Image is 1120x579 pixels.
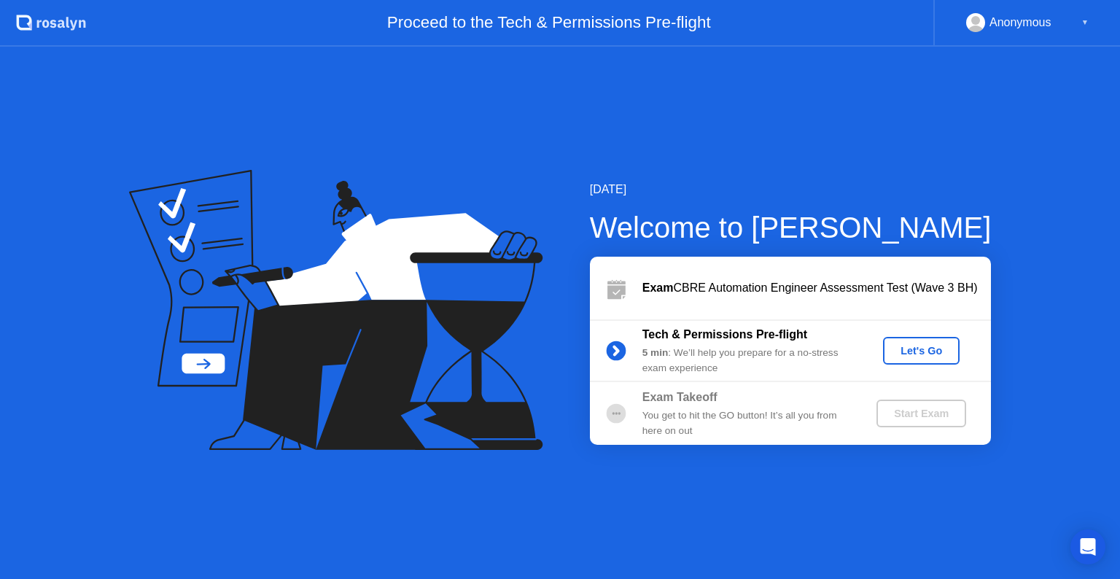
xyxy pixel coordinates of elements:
div: Open Intercom Messenger [1070,529,1105,564]
div: Welcome to [PERSON_NAME] [590,206,992,249]
button: Let's Go [883,337,960,365]
b: Tech & Permissions Pre-flight [642,328,807,341]
b: 5 min [642,347,669,358]
b: Exam [642,281,674,294]
div: ▼ [1081,13,1089,32]
div: Let's Go [889,345,954,357]
div: You get to hit the GO button! It’s all you from here on out [642,408,852,438]
div: CBRE Automation Engineer Assessment Test (Wave 3 BH) [642,279,991,297]
div: : We’ll help you prepare for a no-stress exam experience [642,346,852,376]
button: Start Exam [876,400,966,427]
div: Anonymous [989,13,1051,32]
b: Exam Takeoff [642,391,717,403]
div: Start Exam [882,408,960,419]
div: [DATE] [590,181,992,198]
